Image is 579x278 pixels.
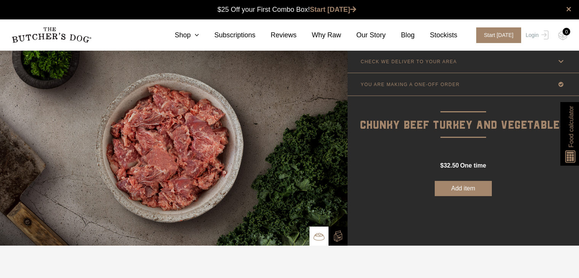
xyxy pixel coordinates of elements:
a: Why Raw [297,30,341,40]
a: YOU ARE MAKING A ONE-OFF ORDER [348,73,579,96]
a: Start [DATE] [469,27,524,43]
span: Start [DATE] [476,27,521,43]
p: Chunky Beef Turkey and Vegetables [348,96,579,134]
a: Shop [160,30,199,40]
img: TBD_Build-A-Box-2.png [332,230,344,242]
a: Our Story [341,30,386,40]
span: one time [460,162,486,169]
span: $ [440,162,443,169]
span: 32.50 [443,162,459,169]
button: Add item [435,181,492,196]
a: Blog [386,30,415,40]
a: Subscriptions [199,30,255,40]
a: Reviews [255,30,297,40]
span: Food calculator [566,106,576,147]
img: TBD_Bowl.png [313,231,325,242]
a: Stockists [415,30,457,40]
p: CHECK WE DELIVER TO YOUR AREA [361,59,457,64]
a: close [566,5,571,14]
a: Login [524,27,549,43]
p: YOU ARE MAKING A ONE-OFF ORDER [361,82,460,87]
img: TBD_Cart-Empty.png [558,30,568,40]
a: Start [DATE] [310,6,356,13]
div: 0 [563,28,570,35]
a: CHECK WE DELIVER TO YOUR AREA [348,50,579,73]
